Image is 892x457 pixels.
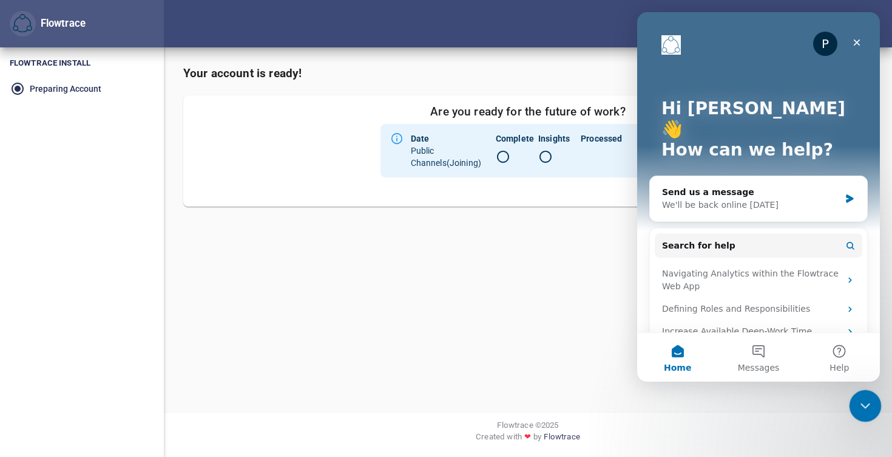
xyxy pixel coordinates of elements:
[533,431,541,447] span: by
[174,431,882,447] div: Created with
[430,105,626,119] h5: Are you ready for the future of work?
[411,145,496,169] div: Public Channels (Joining)
[411,134,430,143] strong: Date
[13,14,32,33] img: Flowtrace
[544,431,579,447] a: Flowtrace
[183,67,873,81] h5: Your account is ready!
[10,11,36,37] button: Flowtrace
[850,390,882,422] iframe: Intercom live chat
[10,11,86,37] div: Flowtrace
[36,16,86,31] div: Flowtrace
[522,431,533,442] span: ❤
[496,134,534,143] strong: Complete
[497,419,558,431] span: Flowtrace © 2025
[637,12,880,382] iframe: Intercom live chat
[772,10,882,37] button: [PERSON_NAME][PERSON_NAME]
[538,134,570,143] strong: Insights
[581,134,622,143] strong: Processed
